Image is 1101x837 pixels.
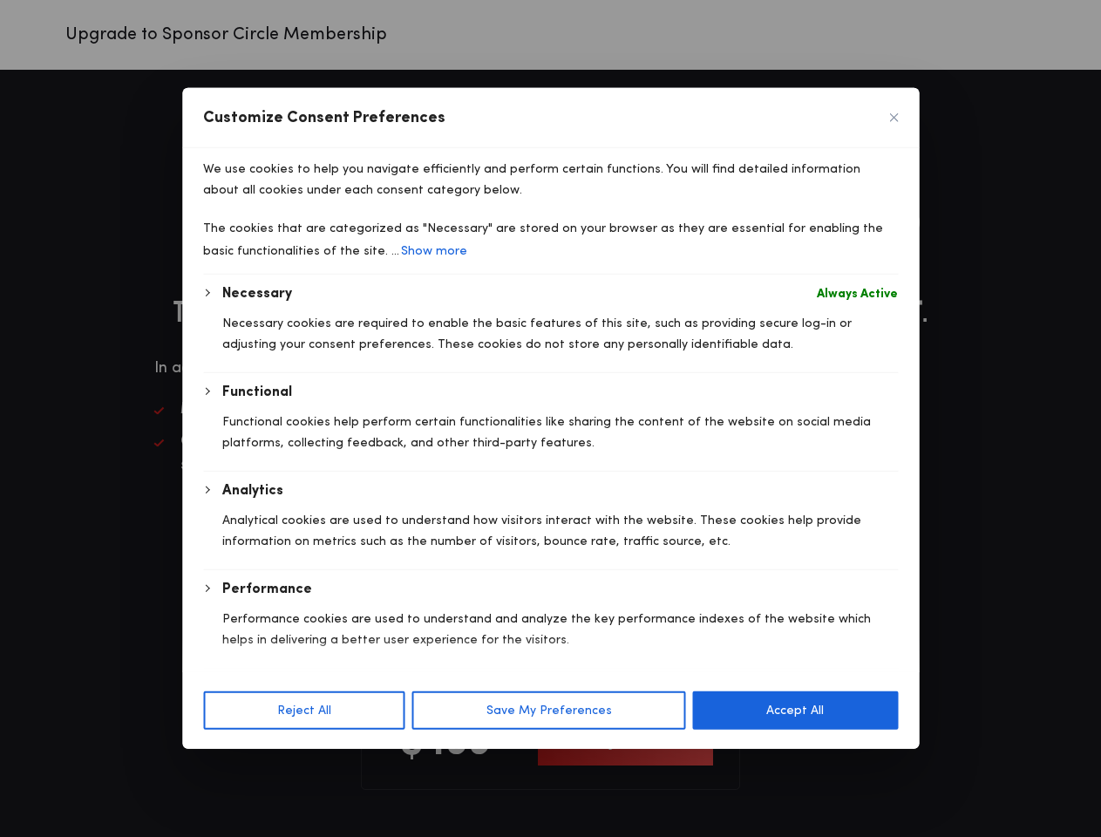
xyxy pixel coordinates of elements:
button: Accept All [692,691,898,730]
button: Show more [399,239,469,263]
button: Performance [222,579,312,600]
button: Necessary [222,283,292,304]
p: Necessary cookies are required to enable the basic features of this site, such as providing secur... [222,313,898,355]
button: Save My Preferences [412,691,686,730]
button: [cky_preference_close_label] [889,113,898,122]
span: Always Active [817,283,898,304]
p: Analytical cookies are used to understand how visitors interact with the website. These cookies h... [222,510,898,552]
p: The cookies that are categorized as "Necessary" are stored on your browser as they are essential ... [203,218,898,263]
button: Analytics [222,480,283,501]
p: We use cookies to help you navigate efficiently and perform certain functions. You will find deta... [203,159,898,201]
button: Reject All [203,691,405,730]
div: Customise Consent Preferences [182,88,919,749]
button: Functional [222,382,292,403]
p: Functional cookies help perform certain functionalities like sharing the content of the website o... [222,412,898,453]
span: Customize Consent Preferences [203,107,445,128]
p: Performance cookies are used to understand and analyze the key performance indexes of the website... [222,609,898,650]
img: Close [889,113,898,122]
